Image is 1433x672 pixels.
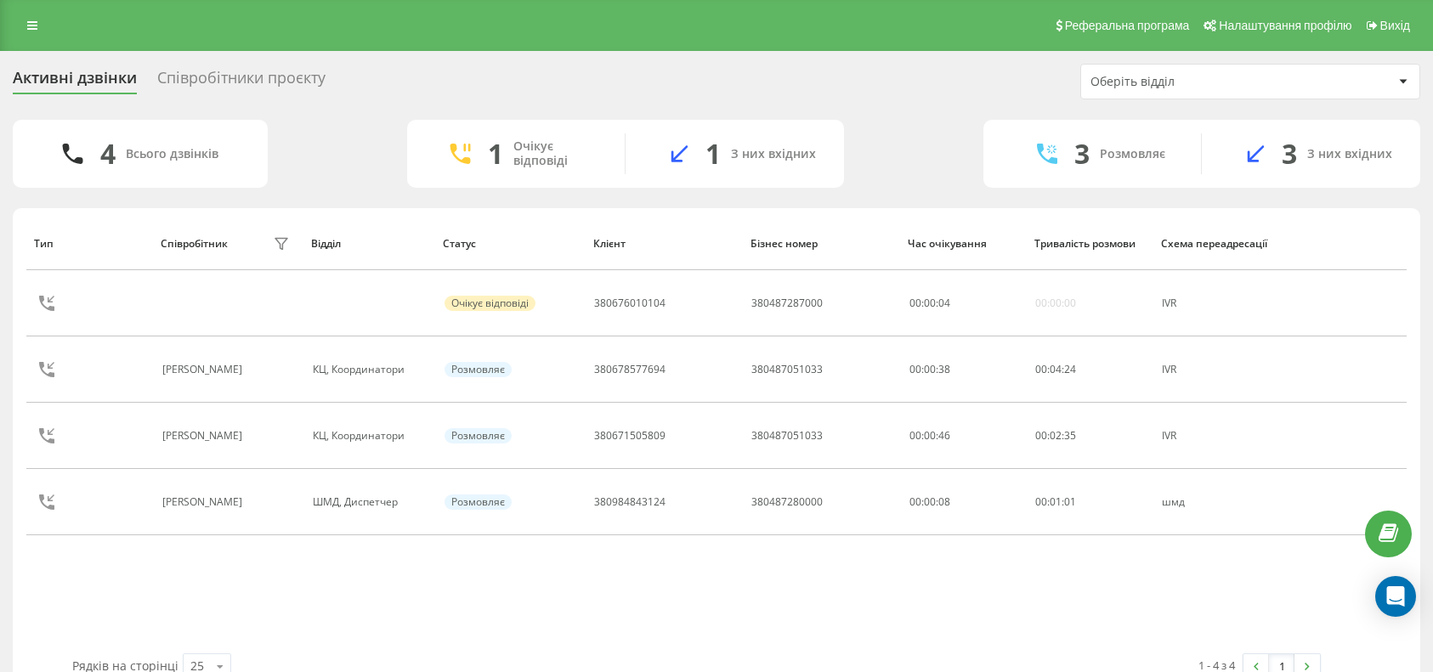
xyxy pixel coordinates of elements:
span: 00 [924,296,936,310]
div: Співробітник [161,238,228,250]
div: : : [1035,430,1076,442]
div: 3 [1282,138,1297,170]
div: IVR [1162,364,1271,376]
div: 4 [100,138,116,170]
div: Оберіть відділ [1090,75,1294,89]
div: Клієнт [593,238,734,250]
div: 380487051033 [751,430,823,442]
div: 00:00:38 [909,364,1017,376]
div: Розмовляє [445,362,512,377]
div: Open Intercom Messenger [1375,576,1416,617]
span: 04 [1050,362,1062,376]
div: 1 [488,138,503,170]
div: КЦ, Координатори [313,430,426,442]
div: З них вхідних [1307,147,1392,161]
div: Розмовляє [445,494,512,510]
div: Бізнес номер [750,238,892,250]
div: Співробітники проєкту [157,69,326,95]
div: IVR [1162,430,1271,442]
span: 04 [938,296,950,310]
span: 00 [1035,494,1047,509]
span: 00 [909,296,921,310]
span: Реферальна програма [1065,19,1190,32]
span: 00 [1035,428,1047,443]
div: 1 [705,138,721,170]
div: Відділ [311,238,427,250]
div: 00:00:08 [909,496,1017,508]
span: 01 [1050,494,1062,509]
div: Схема переадресації [1161,238,1272,250]
div: шмд [1162,496,1271,508]
div: [PERSON_NAME] [162,364,246,376]
div: 00:00:00 [1035,297,1076,309]
span: Налаштування профілю [1219,19,1351,32]
div: [PERSON_NAME] [162,496,246,508]
div: Тривалість розмови [1034,238,1145,250]
span: 02 [1050,428,1062,443]
div: Розмовляє [445,428,512,443]
div: 380487280000 [751,496,823,508]
div: [PERSON_NAME] [162,430,246,442]
div: 3 [1074,138,1090,170]
div: : : [1035,364,1076,376]
div: Розмовляє [1100,147,1165,161]
div: Очікує відповіді [445,296,535,311]
div: : : [1035,496,1076,508]
div: ШМД, Диспетчер [313,496,426,508]
span: 24 [1064,362,1076,376]
span: 35 [1064,428,1076,443]
div: З них вхідних [731,147,816,161]
div: Статус [443,238,576,250]
div: 380678577694 [594,364,666,376]
div: Тип [34,238,144,250]
span: 01 [1064,494,1076,509]
div: Всього дзвінків [126,147,218,161]
div: 380487051033 [751,364,823,376]
div: Активні дзвінки [13,69,137,95]
div: 380671505809 [594,430,666,442]
span: 00 [1035,362,1047,376]
div: Очікує відповіді [513,139,599,168]
div: 380676010104 [594,297,666,309]
div: IVR [1162,297,1271,309]
div: : : [909,297,950,309]
div: Час очікування [908,238,1018,250]
span: Вихід [1380,19,1410,32]
div: КЦ, Координатори [313,364,426,376]
div: 00:00:46 [909,430,1017,442]
div: 380487287000 [751,297,823,309]
div: 380984843124 [594,496,666,508]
